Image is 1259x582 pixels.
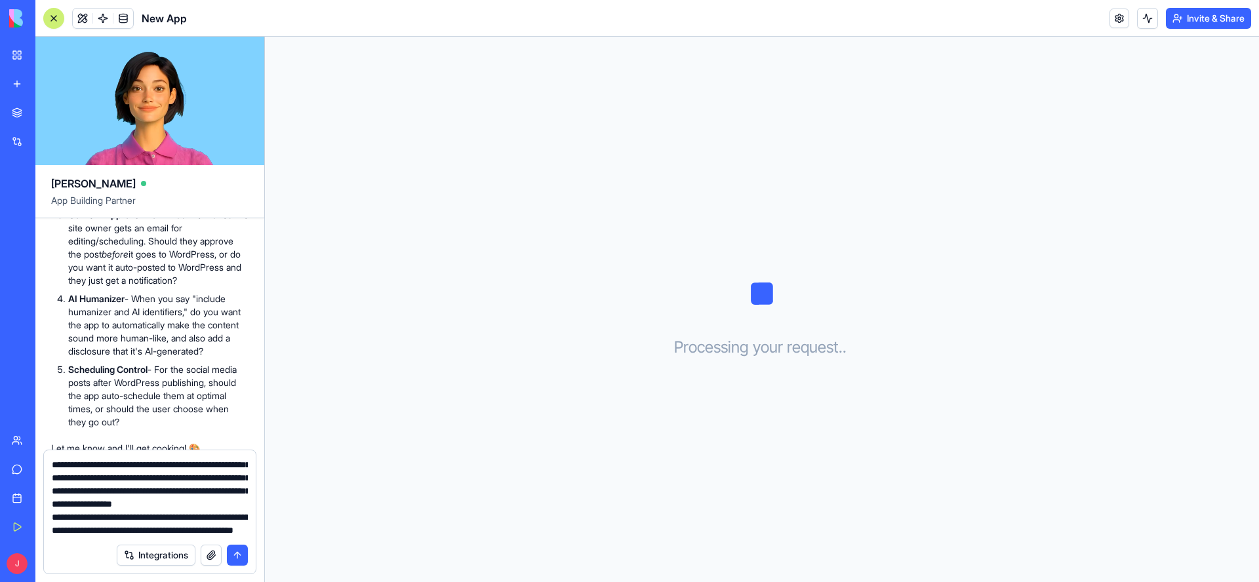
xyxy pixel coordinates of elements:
[7,553,28,574] span: J
[68,364,148,375] strong: Scheduling Control
[51,194,249,218] span: App Building Partner
[117,545,195,566] button: Integrations
[1166,8,1251,29] button: Invite & Share
[68,208,249,287] p: - You mentioned the site owner gets an email for editing/scheduling. Should they approve the post...
[674,337,850,358] h3: Processing your request
[142,10,187,26] span: New App
[68,293,125,304] strong: AI Humanizer
[9,9,90,28] img: logo
[839,337,843,358] span: .
[68,292,249,358] p: - When you say "include humanizer and AI identifiers," do you want the app to automatically make ...
[843,337,847,358] span: .
[68,363,249,429] p: - For the social media posts after WordPress publishing, should the app auto-schedule them at opt...
[51,176,136,191] span: [PERSON_NAME]
[102,248,129,260] em: before
[51,442,249,455] p: Let me know and I'll get cooking! 🎨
